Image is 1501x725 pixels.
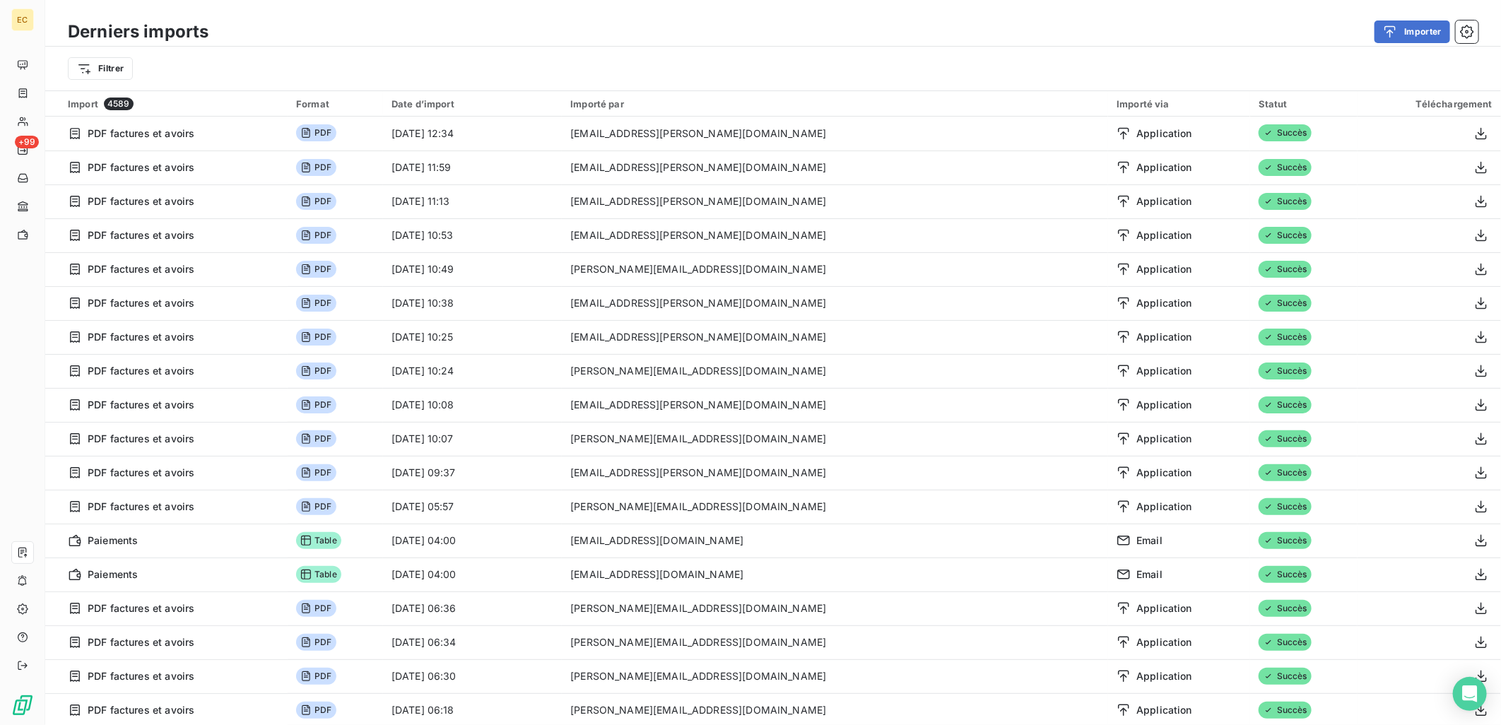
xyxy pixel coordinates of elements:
span: Succès [1259,532,1312,549]
div: Importé via [1117,98,1242,110]
td: [DATE] 10:49 [383,252,562,286]
span: Email [1136,567,1162,582]
span: Succès [1259,193,1312,210]
span: PDF [296,464,336,481]
div: Téléchargement [1366,98,1493,110]
span: Succès [1259,227,1312,244]
td: [DATE] 10:25 [383,320,562,354]
span: Application [1136,228,1192,242]
span: Succès [1259,124,1312,141]
td: [DATE] 06:30 [383,659,562,693]
td: [DATE] 06:34 [383,625,562,659]
span: PDF [296,702,336,719]
td: [EMAIL_ADDRESS][DOMAIN_NAME] [562,524,1108,558]
span: PDF factures et avoirs [88,194,194,208]
td: [DATE] 10:08 [383,388,562,422]
span: Table [296,532,341,549]
span: PDF factures et avoirs [88,432,194,446]
span: PDF factures et avoirs [88,126,194,141]
span: Application [1136,398,1192,412]
span: PDF factures et avoirs [88,466,194,480]
button: Filtrer [68,57,133,80]
span: Email [1136,534,1162,548]
td: [PERSON_NAME][EMAIL_ADDRESS][DOMAIN_NAME] [562,490,1108,524]
span: PDF [296,261,336,278]
td: [DATE] 11:59 [383,151,562,184]
span: PDF [296,430,336,447]
span: Application [1136,126,1192,141]
td: [DATE] 04:00 [383,524,562,558]
td: [DATE] 05:57 [383,490,562,524]
span: Table [296,566,341,583]
span: PDF factures et avoirs [88,160,194,175]
td: [PERSON_NAME][EMAIL_ADDRESS][DOMAIN_NAME] [562,625,1108,659]
td: [EMAIL_ADDRESS][PERSON_NAME][DOMAIN_NAME] [562,151,1108,184]
span: PDF factures et avoirs [88,703,194,717]
td: [DATE] 10:38 [383,286,562,320]
span: Application [1136,262,1192,276]
span: Application [1136,601,1192,615]
span: Application [1136,669,1192,683]
span: PDF [296,498,336,515]
span: Application [1136,296,1192,310]
td: [DATE] 11:13 [383,184,562,218]
td: [EMAIL_ADDRESS][PERSON_NAME][DOMAIN_NAME] [562,286,1108,320]
td: [EMAIL_ADDRESS][PERSON_NAME][DOMAIN_NAME] [562,218,1108,252]
div: Importé par [570,98,1100,110]
span: Paiements [88,534,138,548]
td: [DATE] 12:34 [383,117,562,151]
span: Application [1136,466,1192,480]
span: Application [1136,330,1192,344]
span: Succès [1259,261,1312,278]
span: Application [1136,160,1192,175]
span: PDF [296,668,336,685]
div: Format [296,98,375,110]
td: [EMAIL_ADDRESS][DOMAIN_NAME] [562,558,1108,591]
td: [PERSON_NAME][EMAIL_ADDRESS][DOMAIN_NAME] [562,354,1108,388]
span: Succès [1259,362,1312,379]
span: Application [1136,432,1192,446]
span: PDF factures et avoirs [88,364,194,378]
img: Logo LeanPay [11,694,34,717]
span: Succès [1259,702,1312,719]
span: PDF factures et avoirs [88,262,194,276]
span: PDF factures et avoirs [88,228,194,242]
span: Succès [1259,430,1312,447]
span: Application [1136,703,1192,717]
span: +99 [15,136,39,148]
td: [DATE] 10:53 [383,218,562,252]
td: [DATE] 04:00 [383,558,562,591]
span: Succès [1259,668,1312,685]
span: Application [1136,500,1192,514]
div: Open Intercom Messenger [1453,677,1487,711]
td: [EMAIL_ADDRESS][PERSON_NAME][DOMAIN_NAME] [562,456,1108,490]
td: [PERSON_NAME][EMAIL_ADDRESS][DOMAIN_NAME] [562,252,1108,286]
span: PDF factures et avoirs [88,601,194,615]
h3: Derniers imports [68,19,208,45]
span: Succès [1259,600,1312,617]
span: 4589 [104,98,134,110]
td: [DATE] 06:36 [383,591,562,625]
div: Import [68,98,279,110]
td: [DATE] 09:37 [383,456,562,490]
span: PDF factures et avoirs [88,398,194,412]
span: PDF [296,193,336,210]
span: Succès [1259,329,1312,346]
td: [PERSON_NAME][EMAIL_ADDRESS][DOMAIN_NAME] [562,591,1108,625]
td: [PERSON_NAME][EMAIL_ADDRESS][DOMAIN_NAME] [562,422,1108,456]
span: Succès [1259,464,1312,481]
td: [DATE] 10:07 [383,422,562,456]
td: [EMAIL_ADDRESS][PERSON_NAME][DOMAIN_NAME] [562,320,1108,354]
span: PDF [296,227,336,244]
td: [EMAIL_ADDRESS][PERSON_NAME][DOMAIN_NAME] [562,184,1108,218]
td: [PERSON_NAME][EMAIL_ADDRESS][DOMAIN_NAME] [562,659,1108,693]
span: PDF [296,329,336,346]
span: PDF factures et avoirs [88,669,194,683]
span: Application [1136,364,1192,378]
span: Succès [1259,634,1312,651]
span: Succès [1259,295,1312,312]
span: PDF [296,600,336,617]
span: PDF [296,396,336,413]
span: PDF factures et avoirs [88,296,194,310]
span: Succès [1259,498,1312,515]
